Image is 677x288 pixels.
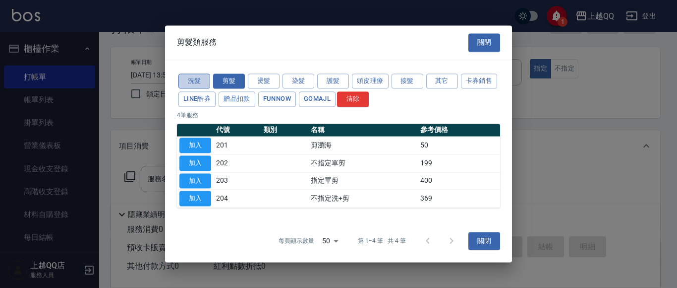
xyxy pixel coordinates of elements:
[177,38,217,48] span: 剪髮類服務
[308,172,418,190] td: 指定單剪
[214,172,261,190] td: 203
[318,227,342,254] div: 50
[317,73,349,89] button: 護髮
[299,92,336,107] button: GOMAJL
[308,154,418,172] td: 不指定單剪
[468,232,500,250] button: 關閉
[392,73,423,89] button: 接髮
[461,73,498,89] button: 卡券銷售
[308,137,418,154] td: 剪瀏海
[308,124,418,137] th: 名稱
[219,92,255,107] button: 贈品扣款
[214,124,261,137] th: 代號
[177,111,500,120] p: 4 筆服務
[418,124,500,137] th: 參考價格
[282,73,314,89] button: 染髮
[279,237,314,246] p: 每頁顯示數量
[261,124,309,137] th: 類別
[248,73,280,89] button: 燙髮
[178,92,216,107] button: LINE酷券
[418,190,500,208] td: 369
[179,173,211,189] button: 加入
[179,155,211,171] button: 加入
[213,73,245,89] button: 剪髮
[179,191,211,207] button: 加入
[468,33,500,52] button: 關閉
[418,137,500,154] td: 50
[352,73,389,89] button: 頭皮理療
[178,73,210,89] button: 洗髮
[418,154,500,172] td: 199
[214,190,261,208] td: 204
[358,237,406,246] p: 第 1–4 筆 共 4 筆
[258,92,296,107] button: FUNNOW
[179,138,211,153] button: 加入
[337,92,369,107] button: 清除
[426,73,458,89] button: 其它
[308,190,418,208] td: 不指定洗+剪
[214,137,261,154] td: 201
[214,154,261,172] td: 202
[418,172,500,190] td: 400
